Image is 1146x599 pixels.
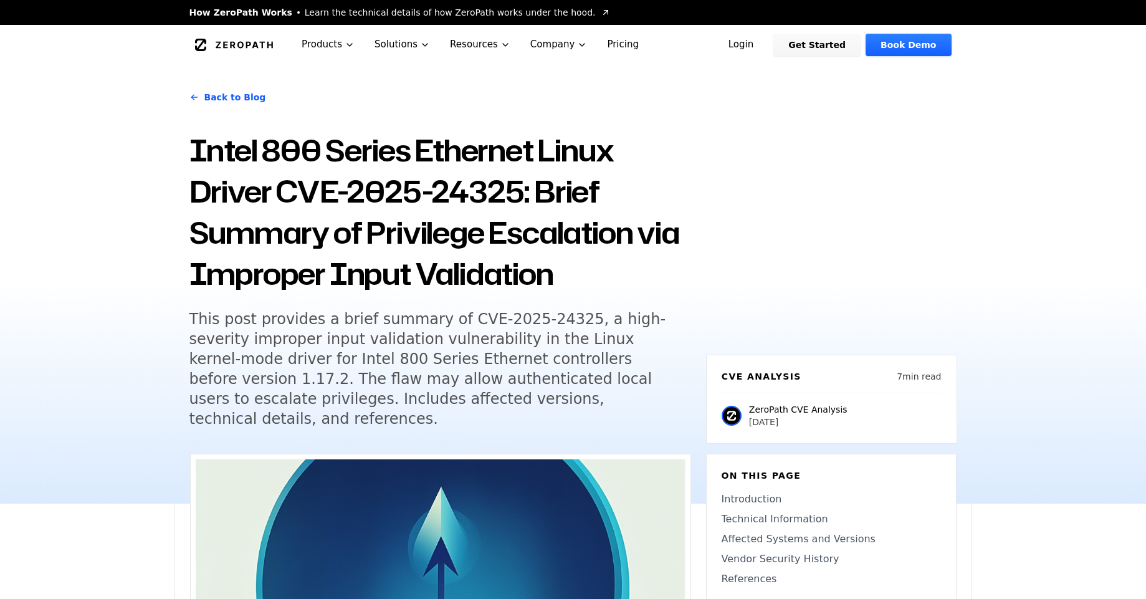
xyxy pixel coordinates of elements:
[722,406,742,426] img: ZeroPath CVE Analysis
[174,25,972,64] nav: Global
[189,309,668,429] h5: This post provides a brief summary of CVE-2025-24325, a high-severity improper input validation v...
[722,469,941,482] h6: On this page
[714,34,769,56] a: Login
[897,370,941,383] p: 7 min read
[722,370,801,383] h6: CVE Analysis
[189,6,292,19] span: How ZeroPath Works
[722,552,941,567] a: Vendor Security History
[749,403,848,416] p: ZeroPath CVE Analysis
[292,25,365,64] button: Products
[365,25,440,64] button: Solutions
[773,34,861,56] a: Get Started
[722,572,941,587] a: References
[189,80,266,115] a: Back to Blog
[722,492,941,507] a: Introduction
[597,25,649,64] a: Pricing
[866,34,951,56] a: Book Demo
[189,6,611,19] a: How ZeroPath WorksLearn the technical details of how ZeroPath works under the hood.
[305,6,596,19] span: Learn the technical details of how ZeroPath works under the hood.
[722,532,941,547] a: Affected Systems and Versions
[749,416,848,428] p: [DATE]
[440,25,520,64] button: Resources
[189,130,691,294] h1: Intel 800 Series Ethernet Linux Driver CVE-2025-24325: Brief Summary of Privilege Escalation via ...
[722,512,941,527] a: Technical Information
[520,25,598,64] button: Company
